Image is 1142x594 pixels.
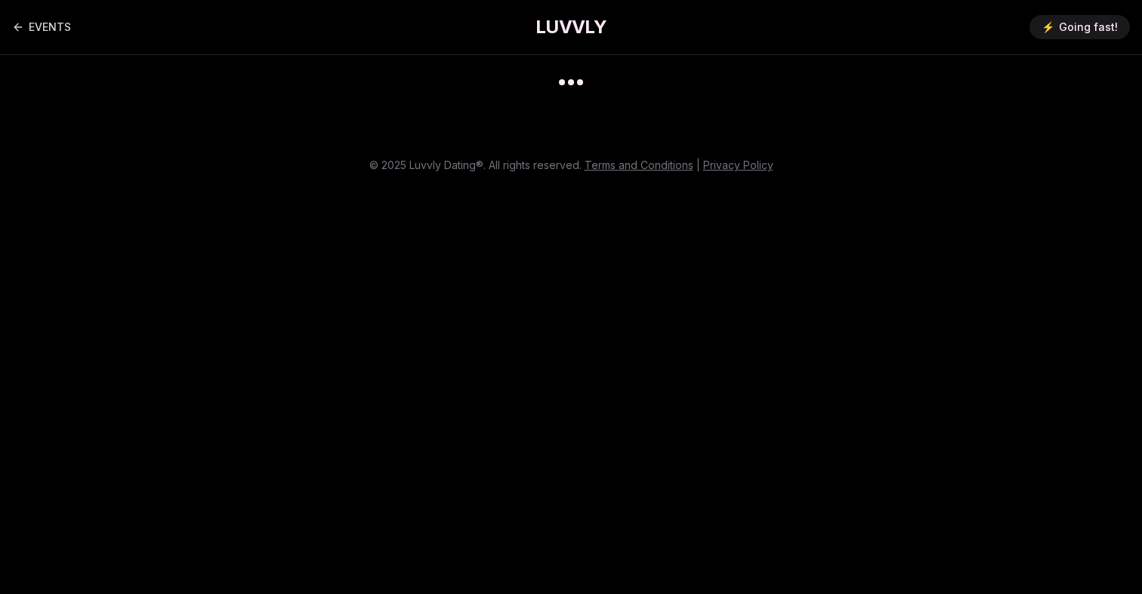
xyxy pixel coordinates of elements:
[703,159,773,171] a: Privacy Policy
[1059,20,1118,35] span: Going fast!
[585,159,693,171] a: Terms and Conditions
[12,12,71,42] a: Back to events
[1042,20,1054,35] span: ⚡️
[696,159,700,171] span: |
[536,15,606,39] a: LUVVLY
